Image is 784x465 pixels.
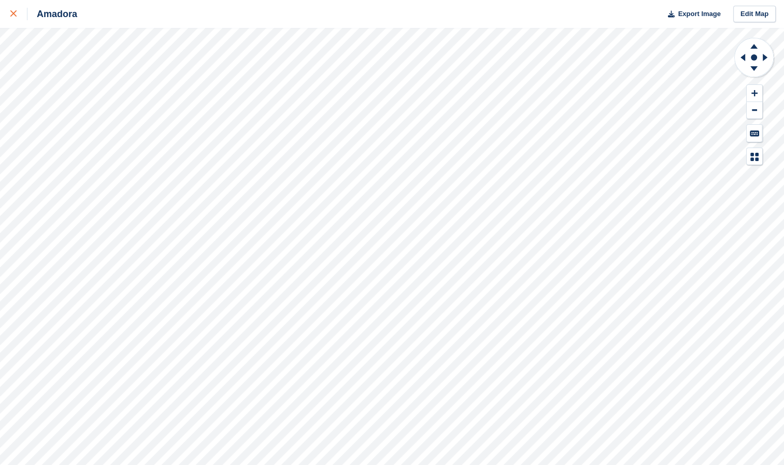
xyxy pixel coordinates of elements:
[747,125,762,142] button: Keyboard Shortcuts
[733,6,776,23] a: Edit Map
[678,9,720,19] span: Export Image
[747,148,762,165] button: Map Legend
[662,6,721,23] button: Export Image
[747,102,762,119] button: Zoom Out
[747,85,762,102] button: Zoom In
[27,8,77,20] div: Amadora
